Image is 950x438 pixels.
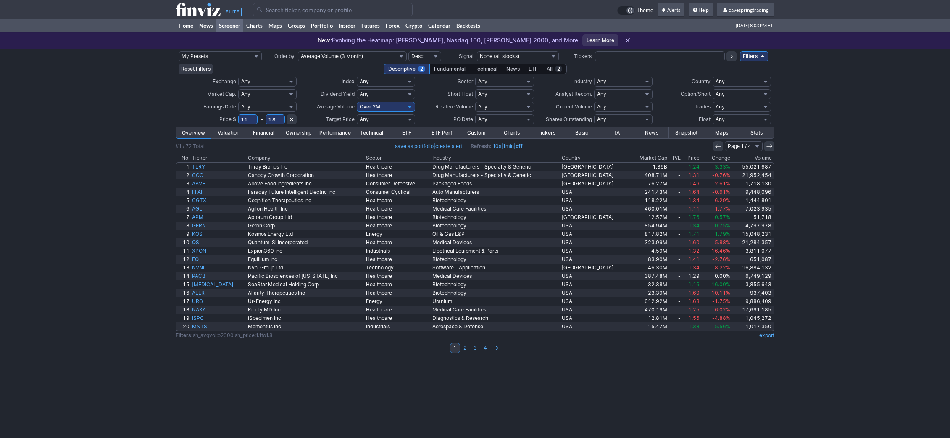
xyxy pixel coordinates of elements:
[561,196,630,205] a: USA
[712,239,730,245] span: -5.88%
[176,297,191,306] a: 17
[561,280,630,289] a: USA
[732,314,774,322] a: 1,045,272
[712,206,730,212] span: -1.77%
[365,247,431,255] a: Industrials
[630,213,668,222] a: 12.57M
[630,289,668,297] a: 23.39M
[191,179,247,188] a: ABVE
[176,255,191,264] a: 12
[246,127,281,138] a: Financial
[701,297,732,306] a: -1.75%
[701,163,732,171] a: 3.33%
[668,238,682,247] a: -
[247,280,365,289] a: SeaStar Medical Holding Corp
[365,213,431,222] a: Healthcare
[630,297,668,306] a: 612.92M
[453,19,483,32] a: Backtests
[266,19,285,32] a: Maps
[682,255,701,264] a: 1.41
[561,306,630,314] a: USA
[365,171,431,179] a: Healthcare
[682,314,701,322] a: 1.56
[561,264,630,272] a: [GEOGRAPHIC_DATA]
[701,255,732,264] a: -2.76%
[668,314,682,322] a: -
[176,306,191,314] a: 18
[365,255,431,264] a: Healthcare
[668,171,682,179] a: -
[732,297,774,306] a: 9,886,409
[176,264,191,272] a: 13
[191,196,247,205] a: CGTX
[493,143,501,149] a: 10s
[712,256,730,262] span: -2.76%
[176,196,191,205] a: 5
[247,322,365,331] a: Momentus Inc
[668,230,682,238] a: -
[688,290,700,296] span: 1.60
[431,213,561,222] a: Biotechnology
[630,163,668,171] a: 1.39B
[701,238,732,247] a: -5.88%
[712,172,730,178] span: -0.76%
[191,314,247,322] a: ISPC
[435,143,462,149] a: create alert
[701,272,732,280] a: 0.00%
[682,179,701,188] a: 1.49
[365,196,431,205] a: Healthcare
[365,179,431,188] a: Consumer Defensive
[668,264,682,272] a: -
[247,314,365,322] a: iSpecimen Inc
[431,264,561,272] a: Software - Application
[247,230,365,238] a: Kosmos Energy Ltd
[688,206,700,212] span: 1.11
[732,238,774,247] a: 21,284,357
[316,127,354,138] a: Performance
[682,289,701,297] a: 1.60
[431,297,561,306] a: Uranium
[668,188,682,196] a: -
[688,231,700,237] span: 1.71
[701,289,732,297] a: -10.11%
[717,3,774,17] a: cavespringtrading
[281,127,316,138] a: Ownership
[688,256,700,262] span: 1.41
[494,127,529,138] a: Charts
[712,189,730,195] span: -0.61%
[715,214,730,220] span: 0.57%
[682,297,701,306] a: 1.68
[176,314,191,322] a: 19
[365,230,431,238] a: Energy
[354,127,389,138] a: Technical
[176,127,211,138] a: Overview
[682,171,701,179] a: 1.31
[516,143,523,149] a: off
[176,289,191,297] a: 16
[561,171,630,179] a: [GEOGRAPHIC_DATA]
[383,19,403,32] a: Forex
[630,306,668,314] a: 470.19M
[247,171,365,179] a: Canopy Growth Corporation
[247,264,365,272] a: Nvni Group Ltd
[630,314,668,322] a: 12.81M
[712,180,730,187] span: -2.61%
[630,205,668,213] a: 460.01M
[561,188,630,196] a: USA
[253,3,413,16] input: Search
[176,179,191,188] a: 3
[668,213,682,222] a: -
[682,196,701,205] a: 1.34
[732,255,774,264] a: 651,087
[740,51,768,61] a: Filters
[561,255,630,264] a: USA
[682,280,701,289] a: 1.16
[403,19,425,32] a: Crypto
[739,127,774,138] a: Stats
[668,247,682,255] a: -
[542,64,567,74] div: All
[431,314,561,322] a: Diagnostics & Research
[179,64,213,74] button: Reset Filters
[247,222,365,230] a: Geron Corp
[630,196,668,205] a: 118.22M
